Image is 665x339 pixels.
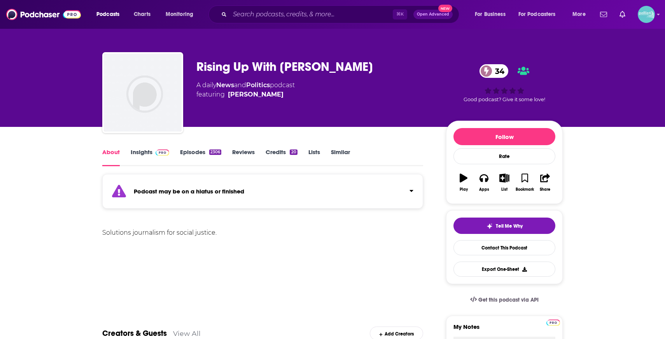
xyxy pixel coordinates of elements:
img: Podchaser - Follow, Share and Rate Podcasts [6,7,81,22]
span: Tell Me Why [496,223,523,229]
div: Play [460,187,468,192]
a: Lists [308,148,320,166]
a: InsightsPodchaser Pro [131,148,169,166]
a: Creators & Guests [102,328,167,338]
button: Apps [474,169,494,197]
span: and [234,81,246,89]
span: More [572,9,586,20]
img: Rising Up With Sonali [104,54,182,132]
span: 34 [487,64,508,78]
a: Contact This Podcast [453,240,555,255]
button: Follow [453,128,555,145]
a: Episodes2306 [180,148,221,166]
a: Pro website [546,318,560,326]
span: Charts [134,9,150,20]
button: Export One-Sheet [453,262,555,277]
div: List [501,187,507,192]
button: open menu [513,8,567,21]
button: open menu [469,8,515,21]
img: tell me why sparkle [486,223,493,229]
div: Share [540,187,550,192]
div: A daily podcast [196,81,295,99]
span: Get this podcast via API [478,297,539,303]
button: Share [535,169,555,197]
button: Play [453,169,474,197]
span: New [438,5,452,12]
a: Credits20 [266,148,297,166]
a: 34 [479,64,508,78]
section: Click to expand status details [102,179,423,209]
span: For Business [475,9,506,20]
span: Open Advanced [417,12,449,16]
div: Bookmark [516,187,534,192]
button: open menu [567,8,595,21]
strong: Podcast may be on a hiatus or finished [134,188,244,195]
div: 20 [290,149,297,155]
a: Reviews [232,148,255,166]
img: Podchaser Pro [546,320,560,326]
div: Solutions journalism for social justice. [102,227,423,238]
button: open menu [160,8,203,21]
span: featuring [196,90,295,99]
button: open menu [91,8,129,21]
span: For Podcasters [518,9,556,20]
a: Politics [246,81,270,89]
a: Get this podcast via API [464,290,545,309]
span: Good podcast? Give it some love! [464,97,545,102]
input: Search podcasts, credits, & more... [230,8,393,21]
img: User Profile [638,6,655,23]
div: Apps [479,187,489,192]
span: Monitoring [166,9,193,20]
button: Show profile menu [638,6,655,23]
a: Show notifications dropdown [616,8,628,21]
button: Open AdvancedNew [413,10,453,19]
a: Similar [331,148,350,166]
span: Logged in as JessicaPellien [638,6,655,23]
span: Podcasts [96,9,119,20]
div: Rate [453,148,555,164]
a: Show notifications dropdown [597,8,610,21]
div: Search podcasts, credits, & more... [216,5,467,23]
a: News [216,81,234,89]
img: Podchaser Pro [156,149,169,156]
button: Bookmark [514,169,535,197]
label: My Notes [453,323,555,337]
a: Charts [129,8,155,21]
span: ⌘ K [393,9,407,19]
div: 2306 [209,149,221,155]
button: List [494,169,514,197]
a: About [102,148,120,166]
a: Sonali Kolhatkar [228,90,283,99]
a: View All [173,329,201,337]
button: tell me why sparkleTell Me Why [453,218,555,234]
div: 34Good podcast? Give it some love! [446,59,563,107]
